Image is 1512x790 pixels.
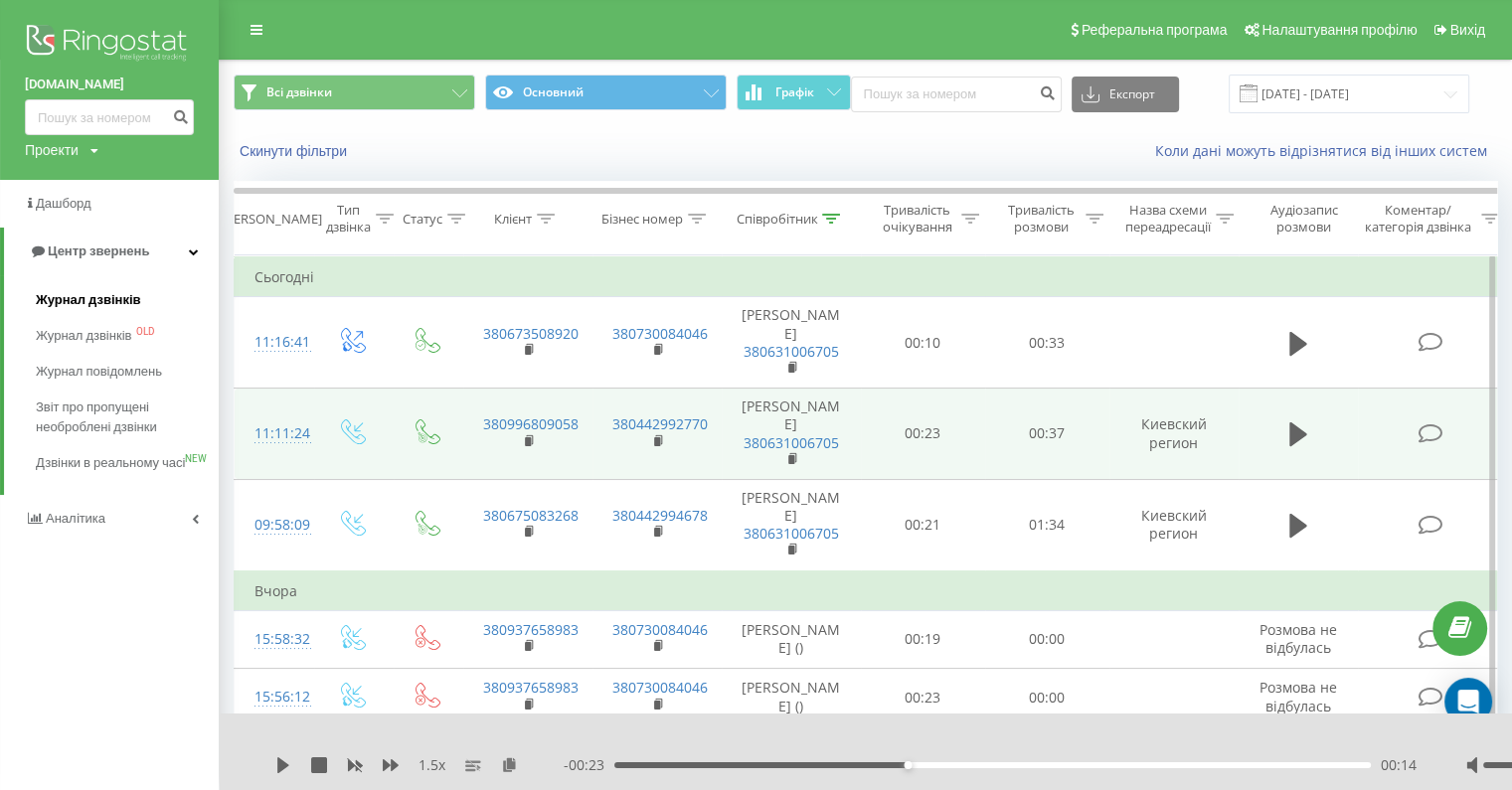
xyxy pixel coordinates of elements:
[1260,678,1337,714] span: Розмова не відбулась
[861,669,985,726] td: 00:23
[722,389,861,480] td: [PERSON_NAME]
[744,524,839,543] a: 380631006705
[254,620,294,659] div: 15:58:32
[1082,22,1228,38] span: Реферальна програма
[851,77,1062,112] input: Пошук за номером
[266,84,332,100] span: Всі дзвінки
[737,75,851,110] button: Графік
[254,323,294,362] div: 11:16:41
[612,620,708,639] a: 380730084046
[861,297,985,389] td: 00:10
[36,282,219,318] a: Журнал дзвінків
[25,20,194,70] img: Ringostat logo
[36,290,141,310] span: Журнал дзвінків
[25,140,79,160] div: Проекти
[861,610,985,668] td: 00:19
[36,390,219,445] a: Звіт про пропущені необроблені дзвінки
[36,196,91,211] span: Дашборд
[985,610,1109,668] td: 00:00
[483,506,579,525] a: 380675083268
[1125,202,1211,236] div: Назва схеми переадресації
[736,211,817,228] div: Співробітник
[254,414,294,453] div: 11:11:24
[722,610,861,668] td: [PERSON_NAME] ()
[36,354,219,390] a: Журнал повідомлень
[36,326,131,346] span: Журнал дзвінків
[1360,202,1476,236] div: Коментар/категорія дзвінка
[494,211,532,228] div: Клієнт
[36,445,219,481] a: Дзвінки в реальному часіNEW
[1109,479,1239,570] td: Киевский регион
[1002,202,1081,236] div: Тривалість розмови
[1444,678,1492,725] div: Open Intercom Messenger
[904,761,912,769] div: Accessibility label
[254,678,294,716] div: 15:56:12
[485,75,727,110] button: Основний
[612,678,708,697] a: 380730084046
[483,620,579,639] a: 380937658983
[46,511,105,526] span: Аналiтика
[36,318,219,354] a: Журнал дзвінківOLD
[744,342,839,361] a: 380631006705
[722,479,861,570] td: [PERSON_NAME]
[25,75,194,94] a: [DOMAIN_NAME]
[985,297,1109,389] td: 00:33
[985,389,1109,480] td: 00:37
[1381,755,1417,775] span: 00:14
[722,297,861,389] td: [PERSON_NAME]
[985,669,1109,726] td: 00:00
[775,85,814,99] span: Графік
[419,755,445,775] span: 1.5 x
[326,202,371,236] div: Тип дзвінка
[878,202,956,236] div: Тривалість очікування
[235,257,1507,297] td: Сьогодні
[722,669,861,726] td: [PERSON_NAME] ()
[4,228,219,275] a: Центр звернень
[483,324,579,343] a: 380673508920
[985,479,1109,570] td: 01:34
[36,397,209,437] span: Звіт про пропущені необроблені дзвінки
[25,99,194,135] input: Пошук за номером
[1155,141,1497,160] a: Коли дані можуть відрізнятися вiд інших систем
[1072,77,1179,112] button: Експорт
[36,453,185,473] span: Дзвінки в реальному часі
[234,142,357,160] button: Скинути фільтри
[48,243,149,258] span: Центр звернень
[564,755,614,775] span: - 00:23
[601,211,683,228] div: Бізнес номер
[861,389,985,480] td: 00:23
[744,433,839,452] a: 380631006705
[1450,22,1485,38] span: Вихід
[861,479,985,570] td: 00:21
[1109,389,1239,480] td: Киевский регион
[235,571,1507,611] td: Вчора
[612,506,708,525] a: 380442994678
[1261,22,1417,38] span: Налаштування профілю
[222,211,322,228] div: [PERSON_NAME]
[483,678,579,697] a: 380937658983
[254,506,294,545] div: 09:58:09
[1256,202,1352,236] div: Аудіозапис розмови
[36,362,162,382] span: Журнал повідомлень
[612,414,708,433] a: 380442992770
[234,75,475,110] button: Всі дзвінки
[403,211,442,228] div: Статус
[483,414,579,433] a: 380996809058
[1260,620,1337,657] span: Розмова не відбулась
[612,324,708,343] a: 380730084046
